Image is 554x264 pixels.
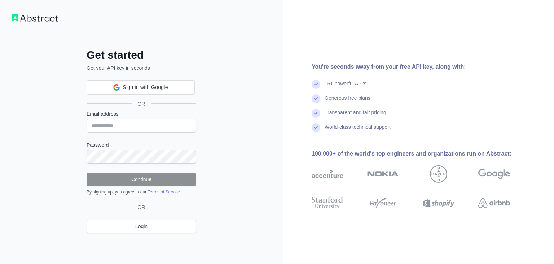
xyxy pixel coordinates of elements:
p: Get your API key in seconds [87,64,196,72]
img: nokia [367,165,399,183]
img: check mark [312,109,320,118]
label: Password [87,141,196,149]
span: OR [135,204,148,211]
img: shopify [423,195,454,211]
a: Login [87,220,196,233]
div: You're seconds away from your free API key, along with: [312,63,533,71]
div: 15+ powerful API's [325,80,366,94]
label: Email address [87,110,196,118]
div: 100,000+ of the world's top engineers and organizations run on Abstract: [312,149,533,158]
button: Continue [87,173,196,186]
a: Terms of Service [148,190,180,195]
img: accenture [312,165,343,183]
img: bayer [430,165,447,183]
img: stanford university [312,195,343,211]
div: Generous free plans [325,94,370,109]
div: Transparent and fair pricing [325,109,386,123]
img: google [478,165,510,183]
img: airbnb [478,195,510,211]
span: Sign in with Google [123,84,168,91]
img: check mark [312,80,320,89]
div: World-class technical support [325,123,391,138]
img: check mark [312,123,320,132]
div: By signing up, you agree to our . [87,189,196,195]
span: OR [132,100,151,107]
div: Sign in with Google [87,80,195,95]
img: check mark [312,94,320,103]
img: Workflow [12,14,58,22]
img: payoneer [367,195,399,211]
h2: Get started [87,48,196,61]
